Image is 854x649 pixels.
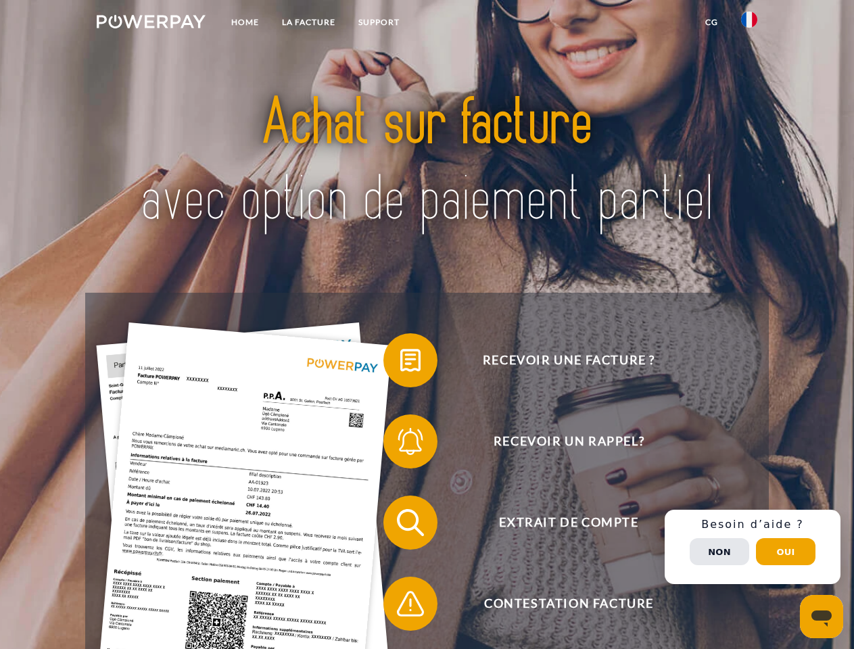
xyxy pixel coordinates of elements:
img: qb_search.svg [394,506,427,539]
span: Recevoir un rappel? [403,414,734,468]
button: Recevoir un rappel? [383,414,735,468]
button: Recevoir une facture ? [383,333,735,387]
img: qb_warning.svg [394,587,427,621]
img: logo-powerpay-white.svg [97,15,206,28]
img: fr [741,11,757,28]
span: Recevoir une facture ? [403,333,734,387]
a: Home [220,10,270,34]
span: Extrait de compte [403,496,734,550]
img: qb_bell.svg [394,425,427,458]
a: Support [347,10,411,34]
button: Oui [756,538,815,565]
img: title-powerpay_fr.svg [129,65,725,259]
button: Contestation Facture [383,577,735,631]
img: qb_bill.svg [394,343,427,377]
a: CG [694,10,730,34]
a: LA FACTURE [270,10,347,34]
iframe: Bouton de lancement de la fenêtre de messagerie [800,595,843,638]
button: Extrait de compte [383,496,735,550]
span: Contestation Facture [403,577,734,631]
div: Schnellhilfe [665,510,840,584]
h3: Besoin d’aide ? [673,518,832,531]
button: Non [690,538,749,565]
